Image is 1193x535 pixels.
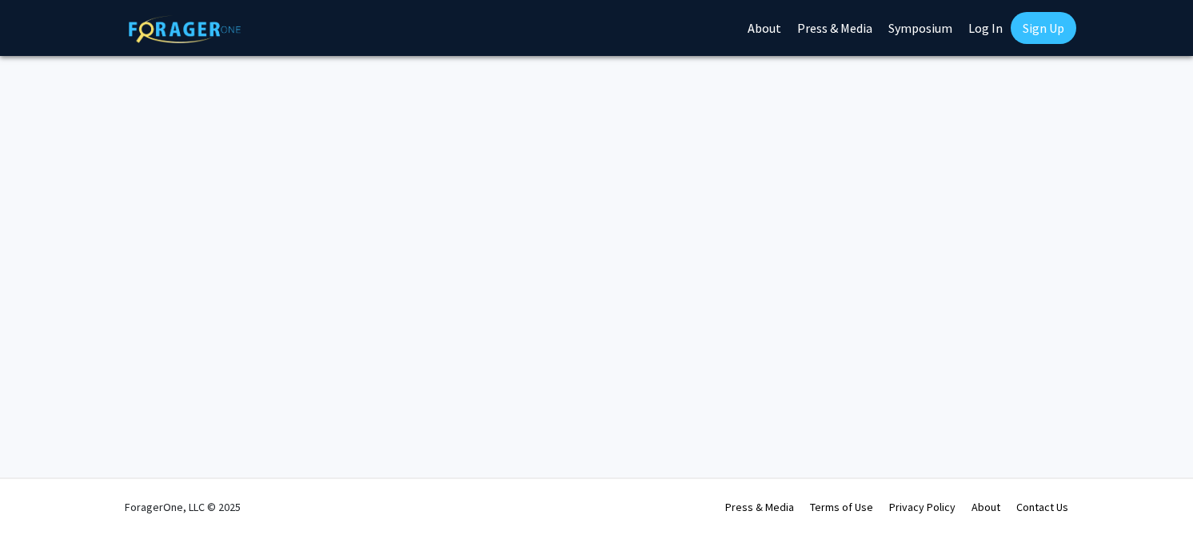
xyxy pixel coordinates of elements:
img: ForagerOne Logo [129,15,241,43]
a: Contact Us [1016,500,1068,514]
div: ForagerOne, LLC © 2025 [125,479,241,535]
a: Press & Media [725,500,794,514]
a: Privacy Policy [889,500,956,514]
a: Terms of Use [810,500,873,514]
a: About [972,500,1000,514]
a: Sign Up [1011,12,1076,44]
